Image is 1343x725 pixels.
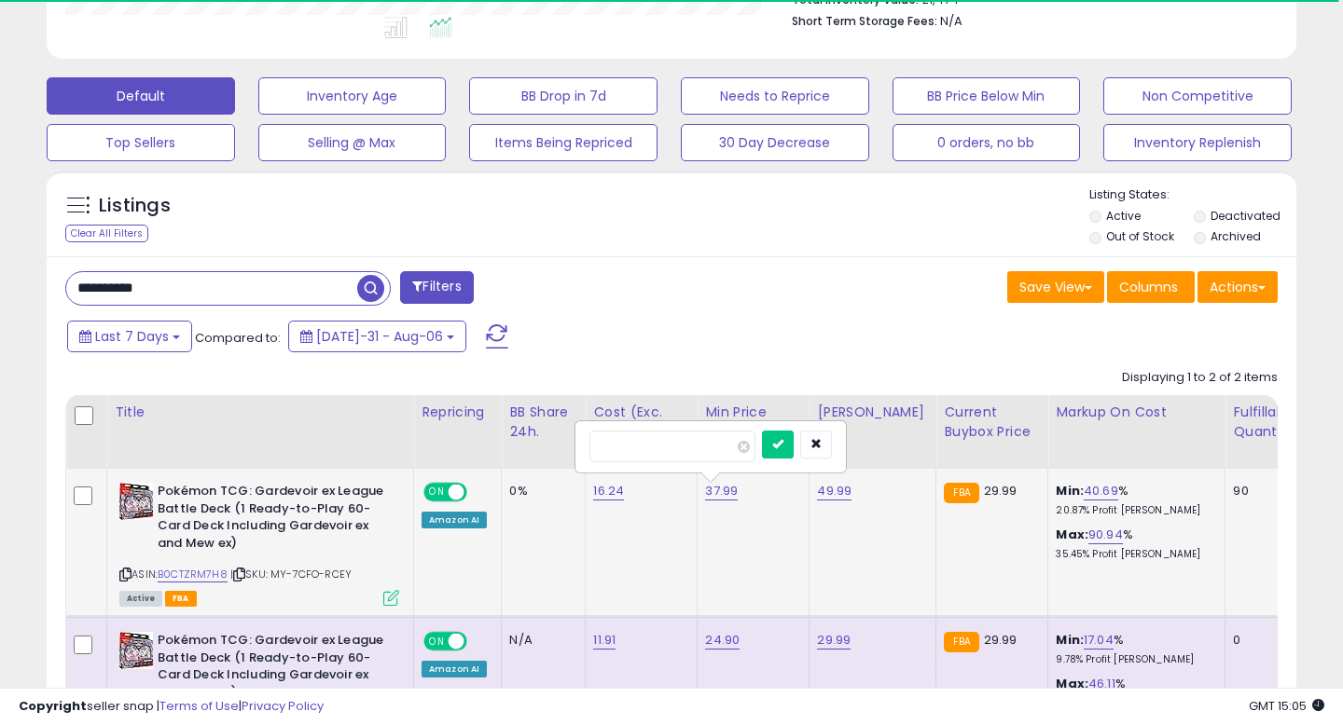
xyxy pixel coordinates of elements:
[1122,369,1278,387] div: Displaying 1 to 2 of 2 items
[1198,271,1278,303] button: Actions
[119,483,399,604] div: ASIN:
[792,13,937,29] b: Short Term Storage Fees:
[1119,278,1178,296] span: Columns
[1088,526,1123,544] a: 90.94
[1056,504,1211,517] p: 20.87% Profit [PERSON_NAME]
[316,327,443,346] span: [DATE]-31 - Aug-06
[47,124,235,161] button: Top Sellers
[1249,697,1324,715] span: 2025-08-14 15:05 GMT
[1056,483,1211,517] div: %
[158,483,384,556] b: Pokémon TCG: Gardevoir ex League Battle Deck (1 Ready-to-Play 60-Card Deck Including Gardevoir ex...
[1106,228,1174,244] label: Out of Stock
[119,483,153,520] img: 51caLOOXlyL._SL40_.jpg
[422,661,487,677] div: Amazon AI
[1056,527,1211,561] div: %
[95,327,169,346] span: Last 7 Days
[817,482,851,500] a: 49.99
[593,403,689,442] div: Cost (Exc. VAT)
[99,193,171,219] h5: Listings
[940,12,962,30] span: N/A
[242,697,324,715] a: Privacy Policy
[119,632,153,669] img: 51caLOOXlyL._SL40_.jpg
[464,485,494,500] span: OFF
[67,321,192,352] button: Last 7 Days
[1103,77,1292,115] button: Non Competitive
[258,124,447,161] button: Selling @ Max
[1056,526,1088,543] b: Max:
[158,567,228,582] a: B0CTZRM7H8
[19,697,87,715] strong: Copyright
[681,124,869,161] button: 30 Day Decrease
[469,124,658,161] button: Items Being Repriced
[1233,632,1291,649] div: 0
[195,329,281,347] span: Compared to:
[509,483,571,499] div: 0%
[1007,271,1104,303] button: Save View
[705,631,740,650] a: 24.90
[230,567,352,581] span: | SKU: MY-7CFO-RCEY
[984,482,1018,499] span: 29.99
[115,403,406,422] div: Title
[593,631,616,650] a: 11.91
[19,698,324,716] div: seller snap | |
[1056,482,1084,499] b: Min:
[159,697,239,715] a: Terms of Use
[817,631,851,650] a: 29.99
[400,271,473,304] button: Filters
[944,632,978,652] small: FBA
[158,632,384,705] b: Pokémon TCG: Gardevoir ex League Battle Deck (1 Ready-to-Play 60-Card Deck Including Gardevoir ex...
[1103,124,1292,161] button: Inventory Replenish
[1233,483,1291,499] div: 90
[893,77,1081,115] button: BB Price Below Min
[1056,632,1211,666] div: %
[817,403,928,422] div: [PERSON_NAME]
[425,485,449,500] span: ON
[893,124,1081,161] button: 0 orders, no bb
[288,321,466,352] button: [DATE]-31 - Aug-06
[1211,208,1281,224] label: Deactivated
[509,403,577,442] div: BB Share 24h.
[425,634,449,650] span: ON
[1211,228,1261,244] label: Archived
[593,482,624,500] a: 16.24
[681,77,869,115] button: Needs to Reprice
[469,77,658,115] button: BB Drop in 7d
[47,77,235,115] button: Default
[422,403,493,422] div: Repricing
[944,403,1040,442] div: Current Buybox Price
[165,591,197,607] span: FBA
[1056,653,1211,666] p: 9.78% Profit [PERSON_NAME]
[984,631,1018,649] span: 29.99
[1106,208,1141,224] label: Active
[1056,631,1084,649] b: Min:
[65,225,148,242] div: Clear All Filters
[705,482,738,500] a: 37.99
[509,632,571,649] div: N/A
[1233,403,1297,442] div: Fulfillable Quantity
[119,591,162,607] span: All listings currently available for purchase on Amazon
[705,403,801,422] div: Min Price
[1107,271,1195,303] button: Columns
[422,512,487,528] div: Amazon AI
[258,77,447,115] button: Inventory Age
[1056,548,1211,561] p: 35.45% Profit [PERSON_NAME]
[1084,631,1114,650] a: 17.04
[464,634,494,650] span: OFF
[1089,186,1297,204] p: Listing States:
[944,483,978,503] small: FBA
[1048,395,1225,469] th: The percentage added to the cost of goods (COGS) that forms the calculator for Min & Max prices.
[1084,482,1118,500] a: 40.69
[1056,403,1217,422] div: Markup on Cost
